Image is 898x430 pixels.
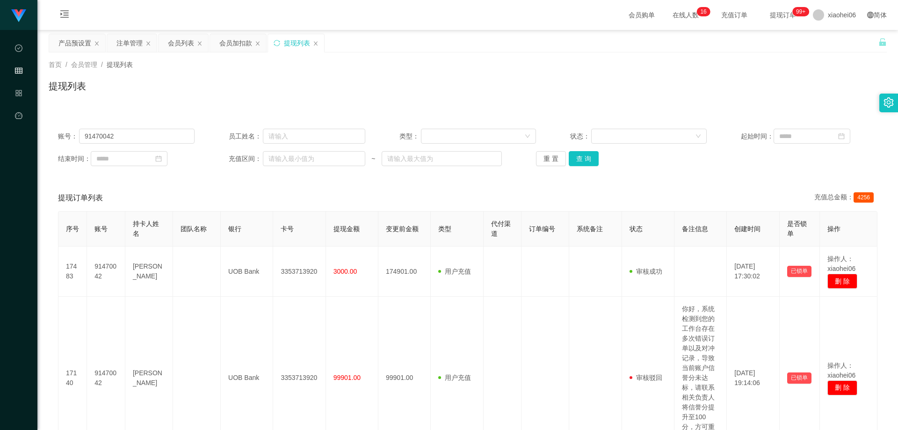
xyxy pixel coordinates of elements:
[630,374,662,381] span: 审核驳回
[569,151,599,166] button: 查 询
[787,372,811,384] button: 已锁单
[101,61,103,68] span: /
[333,268,357,275] span: 3000.00
[281,225,294,233] span: 卡号
[365,154,382,164] span: ~
[66,225,79,233] span: 序号
[94,41,100,46] i: 图标: close
[867,12,874,18] i: 图标: global
[263,129,365,144] input: 请输入
[703,7,707,16] p: 6
[630,268,662,275] span: 审核成功
[313,41,319,46] i: 图标: close
[570,131,592,141] span: 状态：
[727,247,779,297] td: [DATE] 17:30:02
[15,45,22,128] span: 数据中心
[382,151,502,166] input: 请输入最大值为
[878,38,887,46] i: 图标: unlock
[787,220,807,237] span: 是否锁单
[181,225,207,233] span: 团队名称
[125,247,173,297] td: [PERSON_NAME]
[15,67,22,151] span: 会员管理
[378,247,431,297] td: 174901.00
[386,225,419,233] span: 变更前金额
[838,133,845,139] i: 图标: calendar
[71,61,97,68] span: 会员管理
[221,247,273,297] td: UOB Bank
[15,107,22,201] a: 图标: dashboard平台首页
[827,225,840,233] span: 操作
[696,7,710,16] sup: 16
[49,79,86,93] h1: 提现列表
[284,34,310,52] div: 提现列表
[133,220,159,237] span: 持卡人姓名
[741,131,774,141] span: 起始时间：
[787,266,811,277] button: 已锁单
[79,129,195,144] input: 请输入
[11,9,26,22] img: logo.9652507e.png
[700,7,703,16] p: 1
[58,34,91,52] div: 产品预设置
[58,192,103,204] span: 提现订单列表
[792,7,809,16] sup: 982
[399,131,421,141] span: 类型：
[87,247,125,297] td: 91470042
[263,151,365,166] input: 请输入最小值为
[536,151,566,166] button: 重 置
[229,131,263,141] span: 员工姓名：
[577,225,603,233] span: 系统备注
[682,225,708,233] span: 备注信息
[525,133,530,140] i: 图标: down
[273,247,326,297] td: 3353713920
[630,225,643,233] span: 状态
[15,63,22,81] i: 图标: table
[884,97,894,108] i: 图标: setting
[274,40,280,46] i: 图标: sync
[58,247,87,297] td: 17483
[765,12,801,18] span: 提现订单
[197,41,203,46] i: 图标: close
[168,34,194,52] div: 会员列表
[58,154,91,164] span: 结束时间：
[854,192,874,203] span: 4256
[15,85,22,104] i: 图标: appstore-o
[15,40,22,59] i: 图标: check-circle-o
[491,220,511,237] span: 代付渠道
[827,255,855,272] span: 操作人：xiaohei06
[717,12,752,18] span: 充值订单
[229,154,263,164] span: 充值区间：
[827,274,857,289] button: 删 除
[155,155,162,162] i: 图标: calendar
[49,0,80,30] i: 图标: menu-unfold
[668,12,703,18] span: 在线人数
[94,225,108,233] span: 账号
[219,34,252,52] div: 会员加扣款
[438,268,471,275] span: 用户充值
[734,225,760,233] span: 创建时间
[145,41,151,46] i: 图标: close
[116,34,143,52] div: 注单管理
[228,225,241,233] span: 银行
[814,192,877,204] div: 充值总金额：
[438,225,451,233] span: 类型
[827,362,855,379] span: 操作人：xiaohei06
[438,374,471,381] span: 用户充值
[49,61,62,68] span: 首页
[107,61,133,68] span: 提现列表
[255,41,261,46] i: 图标: close
[333,225,360,233] span: 提现金额
[58,131,79,141] span: 账号：
[529,225,555,233] span: 订单编号
[827,380,857,395] button: 删 除
[15,90,22,173] span: 产品管理
[695,133,701,140] i: 图标: down
[65,61,67,68] span: /
[333,374,361,381] span: 99901.00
